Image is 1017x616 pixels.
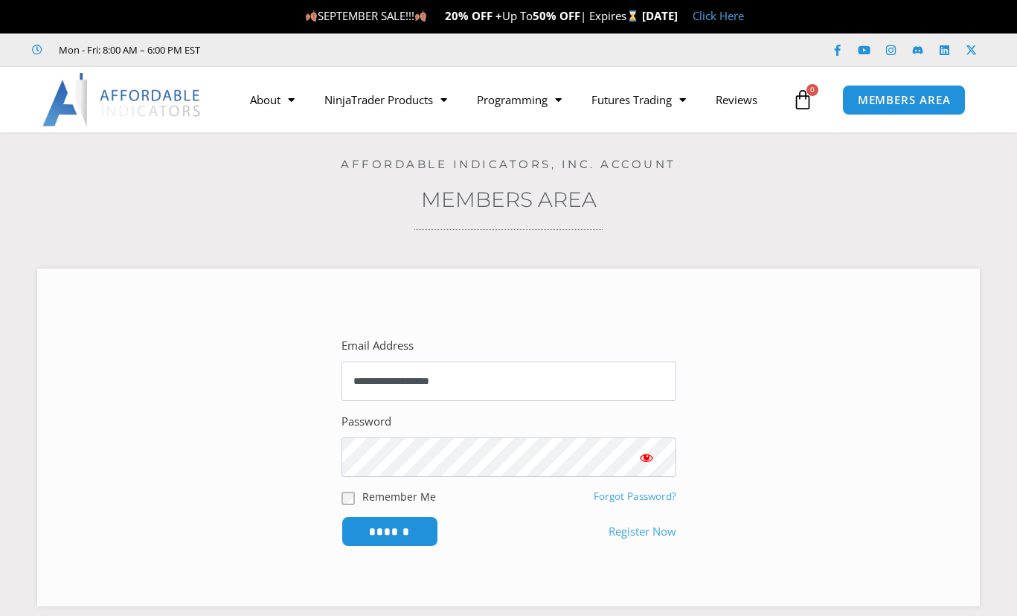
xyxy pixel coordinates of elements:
[462,83,577,117] a: Programming
[806,84,818,96] span: 0
[415,10,426,22] img: 🍂
[305,8,642,23] span: SEPTEMBER SALE!!! Up To | Expires
[221,42,444,57] iframe: Customer reviews powered by Trustpilot
[235,83,309,117] a: About
[627,10,638,22] img: ⌛
[235,83,789,117] nav: Menu
[341,411,391,432] label: Password
[42,73,202,126] img: LogoAI | Affordable Indicators – NinjaTrader
[693,8,744,23] a: Click Here
[341,157,676,171] a: Affordable Indicators, Inc. Account
[642,8,678,23] strong: [DATE]
[577,83,701,117] a: Futures Trading
[617,437,676,477] button: Show password
[609,522,676,542] a: Register Now
[533,8,580,23] strong: 50% OFF
[858,94,951,106] span: MEMBERS AREA
[306,10,317,22] img: 🍂
[341,336,414,356] label: Email Address
[55,41,200,59] span: Mon - Fri: 8:00 AM – 6:00 PM EST
[445,8,502,23] strong: 20% OFF +
[594,490,676,503] a: Forgot Password?
[770,78,835,121] a: 0
[842,85,966,115] a: MEMBERS AREA
[309,83,462,117] a: NinjaTrader Products
[701,83,772,117] a: Reviews
[421,187,597,212] a: Members Area
[362,489,436,504] label: Remember Me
